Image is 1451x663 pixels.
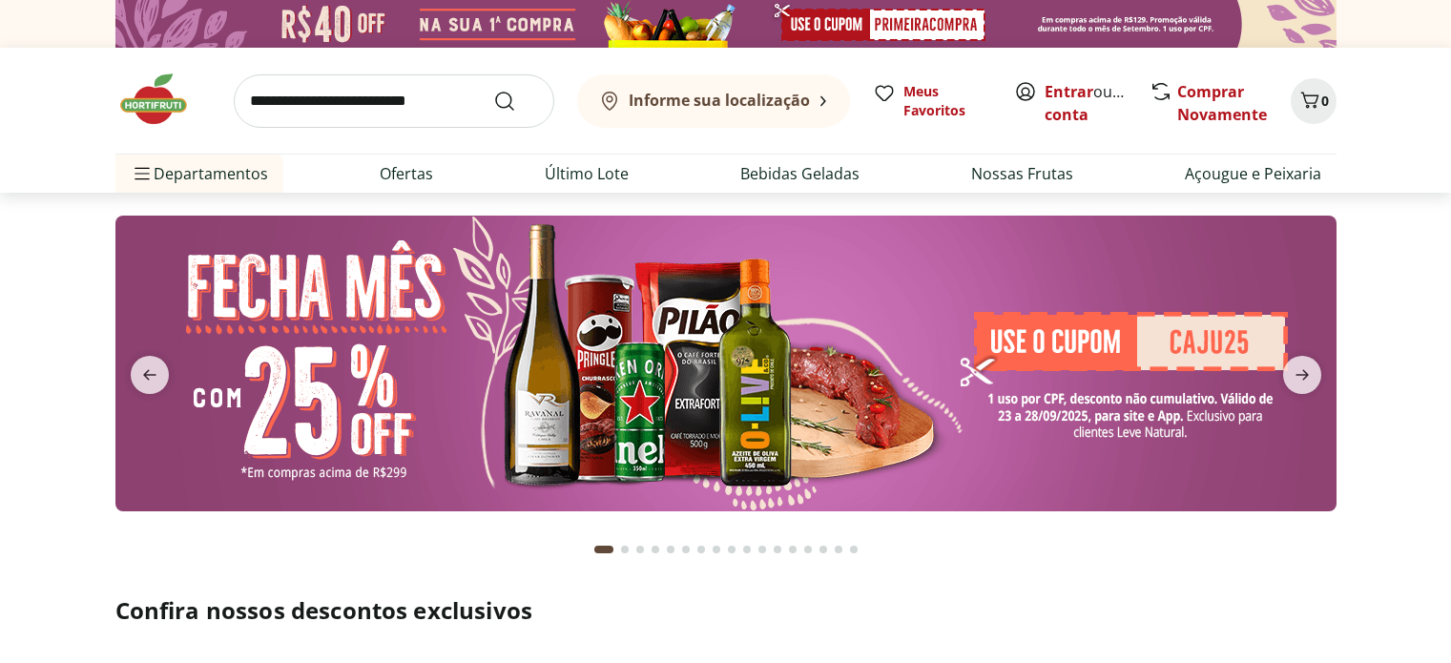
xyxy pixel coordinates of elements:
input: search [234,74,554,128]
button: Go to page 14 from fs-carousel [800,527,816,572]
span: 0 [1321,92,1329,110]
button: Go to page 7 from fs-carousel [694,527,709,572]
a: Bebidas Geladas [740,162,860,185]
a: Último Lote [545,162,629,185]
button: Carrinho [1291,78,1337,124]
h2: Confira nossos descontos exclusivos [115,595,1337,626]
button: Go to page 11 from fs-carousel [755,527,770,572]
a: Açougue e Peixaria [1185,162,1321,185]
button: Go to page 8 from fs-carousel [709,527,724,572]
button: Go to page 16 from fs-carousel [831,527,846,572]
span: Meus Favoritos [903,82,991,120]
span: Departamentos [131,151,268,197]
img: Hortifruti [115,71,211,128]
button: Informe sua localização [577,74,850,128]
button: Go to page 3 from fs-carousel [632,527,648,572]
a: Nossas Frutas [971,162,1073,185]
button: previous [115,356,184,394]
button: Current page from fs-carousel [591,527,617,572]
button: Menu [131,151,154,197]
button: Go to page 9 from fs-carousel [724,527,739,572]
button: Go to page 15 from fs-carousel [816,527,831,572]
button: Go to page 6 from fs-carousel [678,527,694,572]
span: ou [1045,80,1130,126]
button: Go to page 12 from fs-carousel [770,527,785,572]
button: Submit Search [493,90,539,113]
button: Go to page 2 from fs-carousel [617,527,632,572]
a: Entrar [1045,81,1093,102]
button: Go to page 4 from fs-carousel [648,527,663,572]
button: next [1268,356,1337,394]
button: Go to page 17 from fs-carousel [846,527,861,572]
button: Go to page 10 from fs-carousel [739,527,755,572]
img: banana [115,216,1337,511]
a: Ofertas [380,162,433,185]
a: Comprar Novamente [1177,81,1267,125]
a: Meus Favoritos [873,82,991,120]
button: Go to page 13 from fs-carousel [785,527,800,572]
button: Go to page 5 from fs-carousel [663,527,678,572]
a: Criar conta [1045,81,1150,125]
b: Informe sua localização [629,90,810,111]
